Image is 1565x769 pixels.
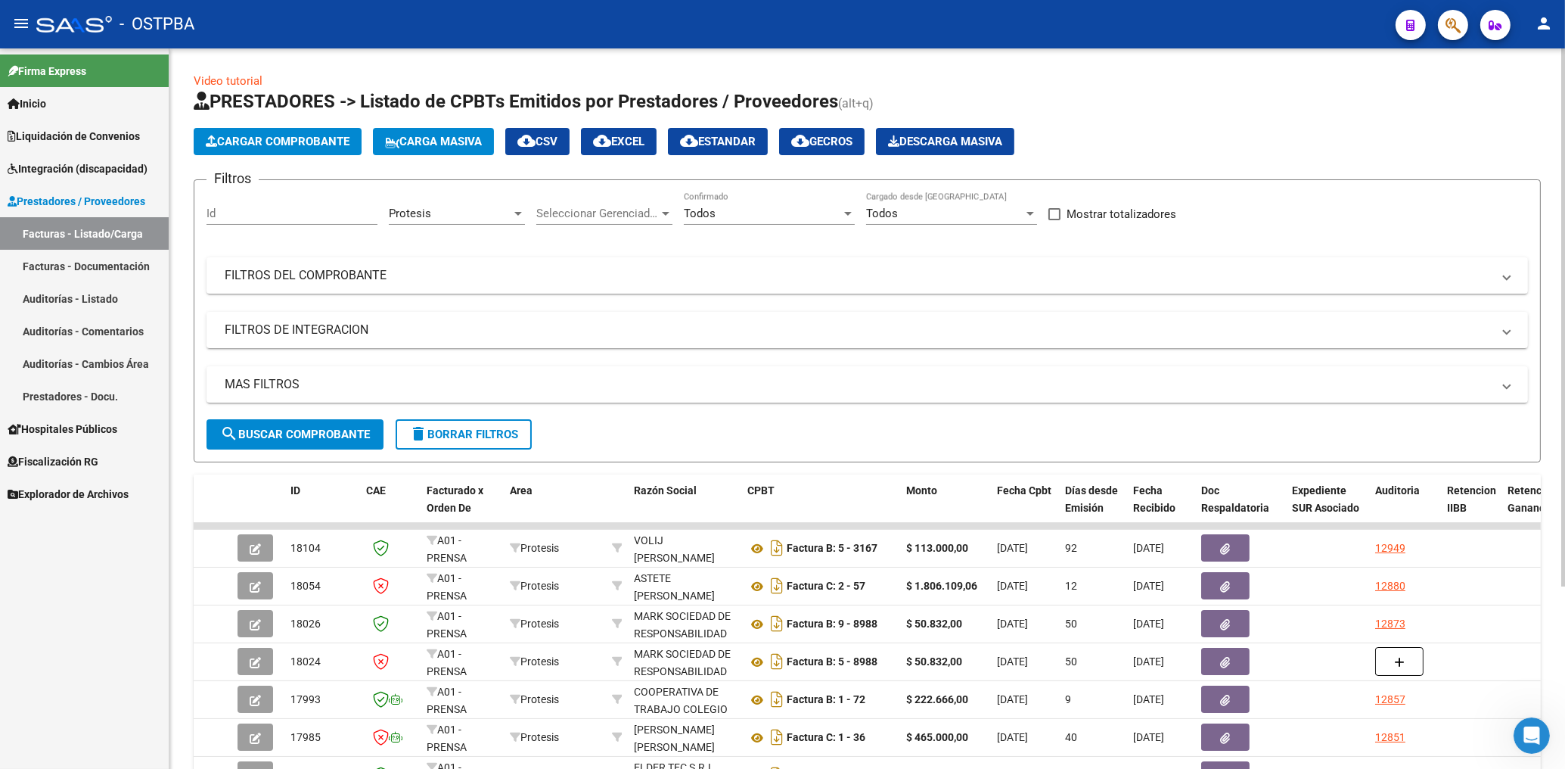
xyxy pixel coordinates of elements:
[220,425,238,443] mat-icon: search
[1133,484,1175,514] span: Fecha Recibido
[888,135,1002,148] span: Descarga Masiva
[997,484,1051,497] span: Fecha Cpbt
[1065,731,1077,743] span: 40
[906,655,962,668] strong: $ 50.832,00
[225,322,1492,338] mat-panel-title: FILTROS DE INTEGRACION
[906,580,977,592] strong: $ 1.806.109,06
[997,542,1028,554] span: [DATE]
[1059,475,1127,541] datatable-header-cell: Días desde Emisión
[1133,731,1164,743] span: [DATE]
[373,128,494,155] button: Carga Masiva
[997,731,1028,743] span: [DATE]
[510,484,533,497] span: Area
[791,132,809,150] mat-icon: cloud_download
[767,612,787,636] i: Descargar documento
[206,312,1528,348] mat-expansion-panel-header: FILTROS DE INTEGRACION
[427,534,467,564] span: A01 - PRENSA
[8,63,86,79] span: Firma Express
[668,128,768,155] button: Estandar
[510,580,559,592] span: Protesis
[409,428,518,441] span: Borrar Filtros
[991,475,1059,541] datatable-header-cell: Fecha Cpbt
[634,532,735,564] div: 20218327517
[290,542,321,554] span: 18104
[427,572,467,602] span: A01 - PRENSA
[206,135,349,148] span: Cargar Comprobante
[634,608,735,659] div: MARK SOCIEDAD DE RESPONSABILIDAD LIMITADA
[517,135,557,148] span: CSV
[876,128,1014,155] app-download-masive: Descarga masiva de comprobantes (adjuntos)
[1369,475,1441,541] datatable-header-cell: Auditoria
[787,618,877,630] strong: Factura B: 9 - 8988
[8,453,98,470] span: Fiscalización RG
[1514,718,1550,754] iframe: Intercom live chat
[634,646,735,677] div: 30583155542
[290,618,321,630] span: 18026
[866,207,898,220] span: Todos
[8,486,129,503] span: Explorador de Archivos
[1375,729,1405,746] div: 12851
[634,570,735,621] div: ASTETE [PERSON_NAME] [PERSON_NAME]
[1133,655,1164,668] span: [DATE]
[409,425,427,443] mat-icon: delete
[1501,475,1562,541] datatable-header-cell: Retención Ganancias
[787,694,865,706] strong: Factura B: 1 - 72
[906,618,962,630] strong: $ 50.832,00
[747,484,775,497] span: CPBT
[997,655,1028,668] span: [DATE]
[1447,484,1496,514] span: Retencion IIBB
[194,128,362,155] button: Cargar Comprobante
[366,484,386,497] span: CAE
[206,257,1528,294] mat-expansion-panel-header: FILTROS DEL COMPROBANTE
[1195,475,1286,541] datatable-header-cell: Doc Respaldatoria
[906,484,937,497] span: Monto
[510,542,559,554] span: Protesis
[634,721,735,756] div: [PERSON_NAME] [PERSON_NAME]
[634,683,735,715] div: 30718285360
[634,646,735,697] div: MARK SOCIEDAD DE RESPONSABILIDAD LIMITADA
[791,135,852,148] span: Gecros
[787,543,877,555] strong: Factura B: 5 - 3167
[360,475,421,541] datatable-header-cell: CAE
[8,193,145,210] span: Prestadores / Proveedores
[427,484,483,514] span: Facturado x Orden De
[427,610,467,640] span: A01 - PRENSA
[536,207,659,220] span: Seleccionar Gerenciador
[1441,475,1501,541] datatable-header-cell: Retencion IIBB
[628,475,741,541] datatable-header-cell: Razón Social
[421,475,504,541] datatable-header-cell: Facturado x Orden De
[997,693,1028,705] span: [DATE]
[767,725,787,749] i: Descargar documento
[876,128,1014,155] button: Descarga Masiva
[1065,542,1077,554] span: 92
[767,574,787,598] i: Descargar documento
[8,128,140,145] span: Liquidación de Convenios
[997,580,1028,592] span: [DATE]
[581,128,657,155] button: EXCEL
[396,419,532,450] button: Borrar Filtros
[906,731,968,743] strong: $ 465.000,00
[389,207,431,220] span: Protesis
[225,376,1492,393] mat-panel-title: MAS FILTROS
[593,132,611,150] mat-icon: cloud_download
[1065,655,1077,668] span: 50
[120,8,194,41] span: - OSTPBA
[634,721,735,753] div: 23362769299
[290,484,300,497] span: ID
[1133,580,1164,592] span: [DATE]
[906,542,968,554] strong: $ 113.000,00
[767,536,787,560] i: Descargar documento
[1065,693,1071,705] span: 9
[290,655,321,668] span: 18024
[1133,618,1164,630] span: [DATE]
[1201,484,1269,514] span: Doc Respaldatoria
[1127,475,1195,541] datatable-header-cell: Fecha Recibido
[510,618,559,630] span: Protesis
[634,484,697,497] span: Razón Social
[8,95,46,112] span: Inicio
[517,132,536,150] mat-icon: cloud_download
[510,731,559,743] span: Protesis
[593,135,644,148] span: EXCEL
[779,128,865,155] button: Gecros
[997,618,1028,630] span: [DATE]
